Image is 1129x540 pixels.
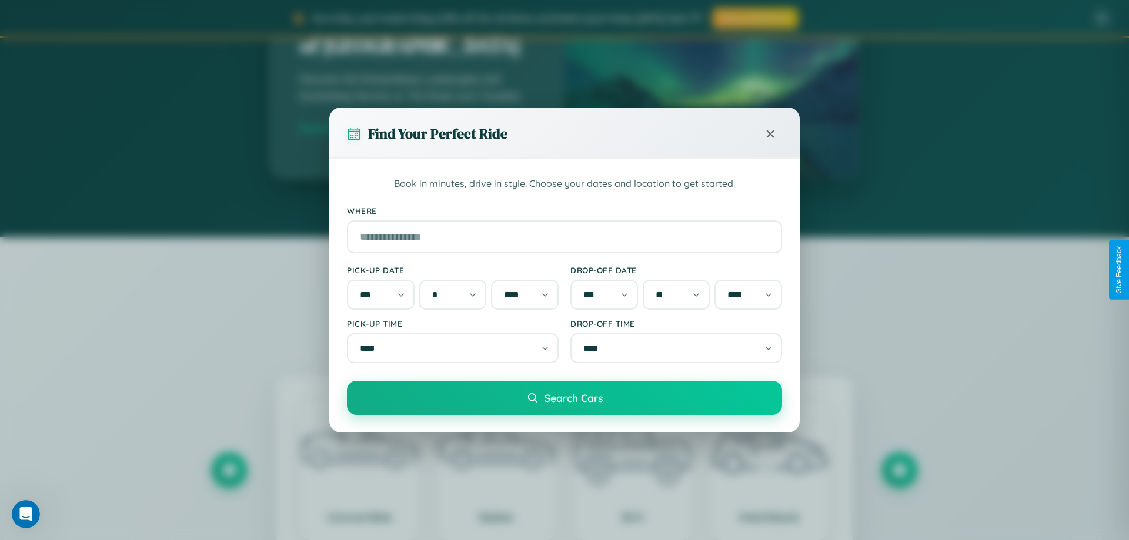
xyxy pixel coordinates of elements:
button: Search Cars [347,381,782,415]
label: Where [347,206,782,216]
p: Book in minutes, drive in style. Choose your dates and location to get started. [347,176,782,192]
label: Pick-up Time [347,318,559,328]
label: Drop-off Date [570,265,782,275]
label: Pick-up Date [347,265,559,275]
h3: Find Your Perfect Ride [368,124,507,143]
label: Drop-off Time [570,318,782,328]
span: Search Cars [545,391,603,404]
